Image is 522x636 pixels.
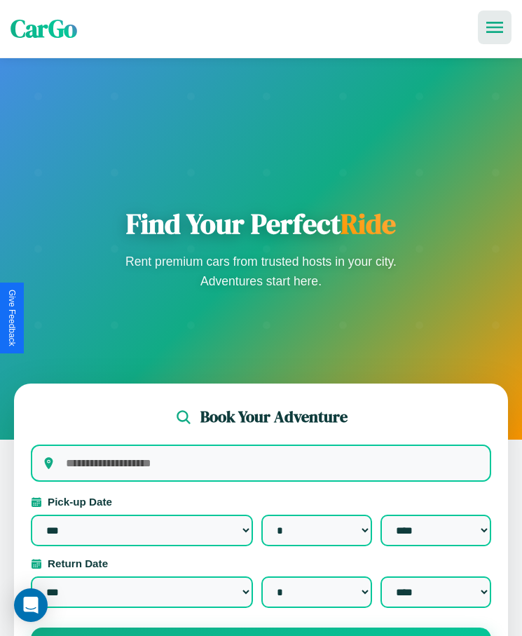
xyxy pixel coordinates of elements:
p: Rent premium cars from trusted hosts in your city. Adventures start here. [121,252,401,291]
div: Give Feedback [7,290,17,346]
span: CarGo [11,12,77,46]
h2: Book Your Adventure [200,406,348,428]
span: Ride [341,205,396,243]
label: Return Date [31,557,491,569]
label: Pick-up Date [31,496,491,508]
h1: Find Your Perfect [121,207,401,241]
div: Open Intercom Messenger [14,588,48,622]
